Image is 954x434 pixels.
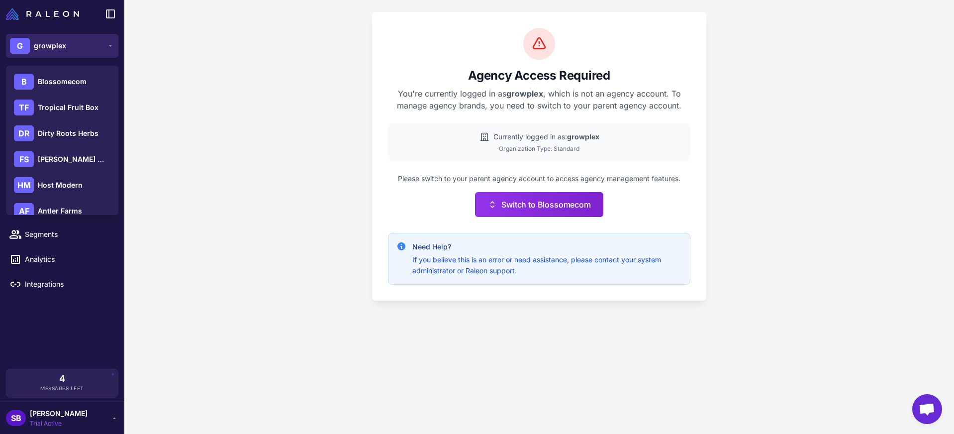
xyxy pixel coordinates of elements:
span: growplex [34,40,66,51]
a: Chats [4,100,120,120]
div: B [14,74,34,90]
a: Raleon Logo [6,8,83,20]
div: TF [14,100,34,115]
span: Tropical Fruit Box [38,102,98,113]
div: AF [14,203,34,219]
span: Analytics [25,254,112,265]
div: Open chat [912,394,942,424]
span: Messages Left [40,385,84,392]
div: SB [6,410,26,426]
p: Please switch to your parent agency account to access agency management features. [388,173,690,184]
a: Knowledge [4,124,120,145]
h2: Agency Access Required [388,68,690,84]
div: G [10,38,30,54]
strong: growplex [567,132,599,141]
strong: growplex [506,89,543,99]
img: Raleon Logo [6,8,79,20]
div: HM [14,177,34,193]
span: Blossomecom [38,76,87,87]
button: Ggrowplex [6,34,118,58]
span: Trial Active [30,419,88,428]
a: Email Design [4,149,120,170]
span: Currently logged in as: [493,131,599,142]
span: Integrations [25,279,112,290]
span: 4 [59,374,65,383]
h4: Need Help? [412,241,682,252]
span: Host Modern [38,180,83,191]
p: You're currently logged in as , which is not an agency account. To manage agency brands, you need... [388,88,690,111]
a: Integrations [4,274,120,295]
a: Calendar [4,199,120,220]
span: [PERSON_NAME] [30,408,88,419]
button: Switch to Blossomecom [475,192,603,217]
span: Segments [25,229,112,240]
a: Segments [4,224,120,245]
div: Organization Type: Standard [396,144,682,153]
span: Dirty Roots Herbs [38,128,98,139]
p: If you believe this is an error or need assistance, please contact your system administrator or R... [412,254,682,276]
a: Campaigns [4,174,120,195]
div: FS [14,151,34,167]
a: Analytics [4,249,120,270]
span: [PERSON_NAME] Botanicals [38,154,107,165]
span: Antler Farms [38,206,82,217]
div: DR [14,125,34,141]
